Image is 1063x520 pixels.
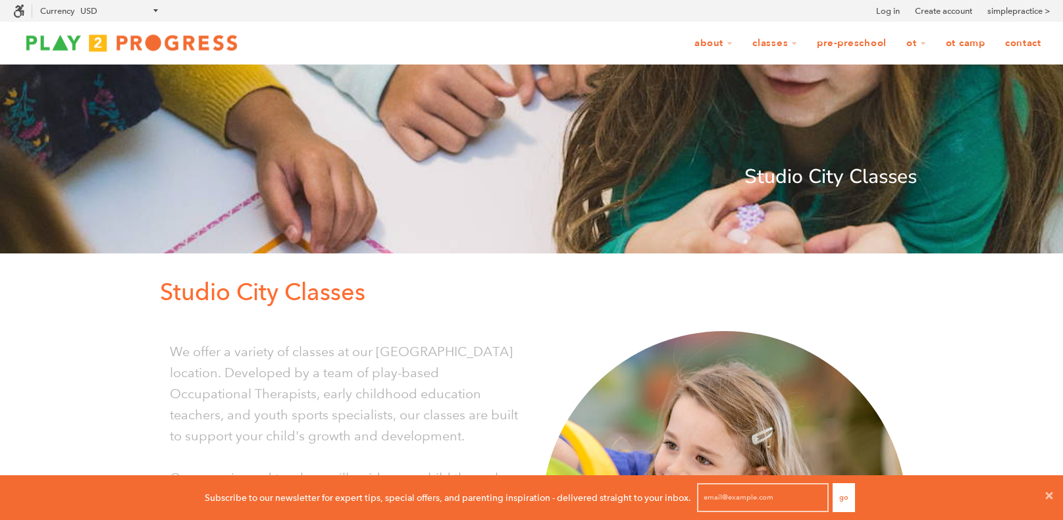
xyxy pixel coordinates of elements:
a: OT [898,31,935,56]
label: Currency [40,6,74,16]
a: Create account [915,5,972,18]
p: We offer a variety of classes at our [GEOGRAPHIC_DATA] location. Developed by a team of play-base... [170,341,522,446]
img: Play2Progress logo [13,30,250,56]
a: Classes [744,31,806,56]
a: Log in [876,5,900,18]
input: email@example.com [697,483,829,512]
a: simplepractice > [987,5,1050,18]
p: Studio City Classes [147,161,917,193]
a: Contact [997,31,1050,56]
a: OT Camp [937,31,994,56]
a: Pre-Preschool [808,31,895,56]
button: Go [833,483,855,512]
a: About [686,31,741,56]
p: Studio City Classes [160,273,917,311]
p: Subscribe to our newsletter for expert tips, special offers, and parenting inspiration - delivere... [205,490,691,505]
